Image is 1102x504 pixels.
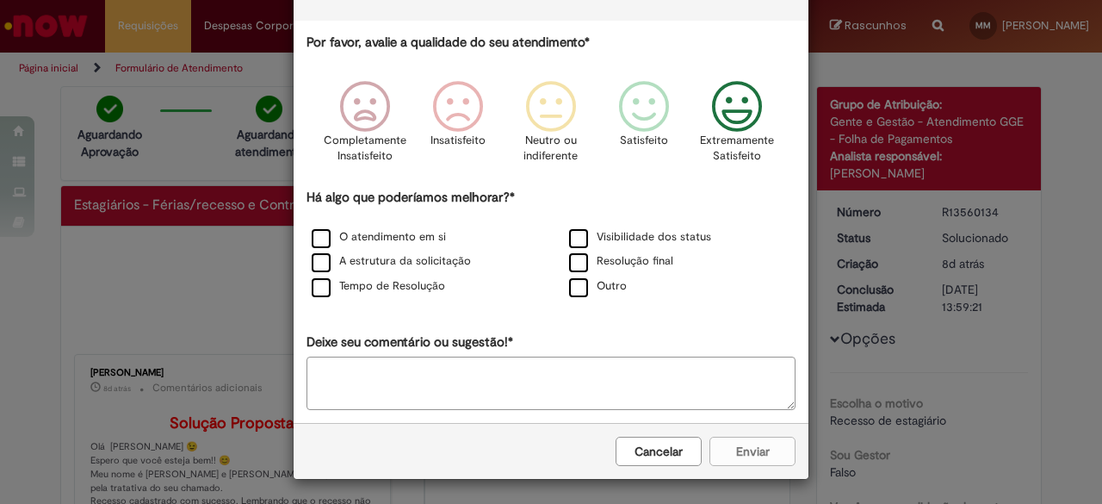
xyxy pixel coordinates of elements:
[693,68,781,186] div: Extremamente Satisfeito
[430,133,486,149] p: Insatisfeito
[569,253,673,270] label: Resolução final
[620,133,668,149] p: Satisfeito
[306,189,796,300] div: Há algo que poderíamos melhorar?*
[700,133,774,165] p: Extremamente Satisfeito
[616,437,702,466] button: Cancelar
[569,278,627,295] label: Outro
[306,333,513,352] label: Deixe seu comentário ou sugestão!*
[520,133,582,165] p: Neutro ou indiferente
[312,229,446,246] label: O atendimento em si
[312,278,445,295] label: Tempo de Resolução
[600,68,688,186] div: Satisfeito
[569,229,711,246] label: Visibilidade dos status
[324,133,406,165] p: Completamente Insatisfeito
[507,68,595,186] div: Neutro ou indiferente
[312,253,471,270] label: A estrutura da solicitação
[320,68,408,186] div: Completamente Insatisfeito
[306,34,590,52] label: Por favor, avalie a qualidade do seu atendimento*
[414,68,502,186] div: Insatisfeito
